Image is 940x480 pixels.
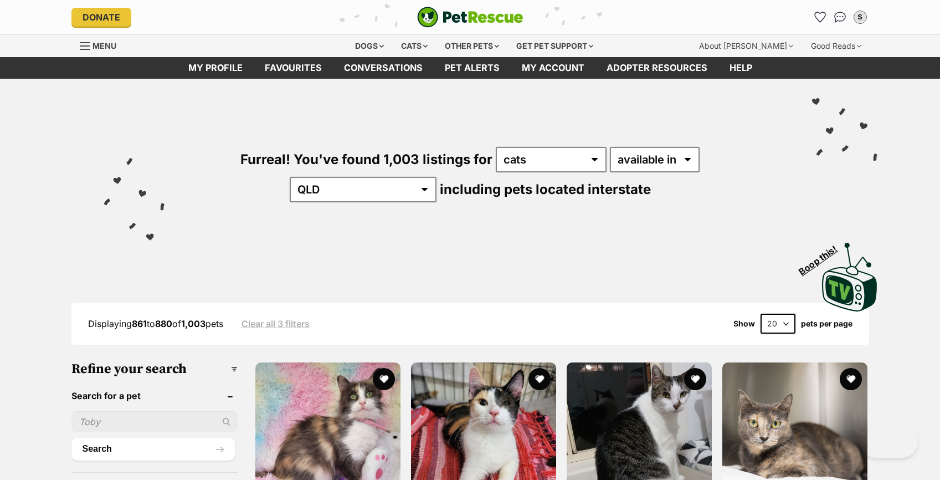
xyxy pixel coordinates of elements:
img: logo-cat-932fe2b9b8326f06289b0f2fb663e598f794de774fb13d1741a6617ecf9a85b4.svg [417,7,523,28]
a: Boop this! [822,233,877,314]
button: favourite [528,368,551,390]
iframe: Help Scout Beacon - Open [860,425,918,458]
a: Pet alerts [434,57,511,79]
input: Toby [71,411,238,432]
div: Good Reads [803,35,869,57]
strong: 861 [132,318,147,329]
ul: Account quick links [811,8,869,26]
a: Favourites [811,8,829,26]
strong: 880 [155,318,172,329]
button: Search [71,438,235,460]
a: Donate [71,8,131,27]
a: PetRescue [417,7,523,28]
a: Favourites [254,57,333,79]
div: Other pets [437,35,507,57]
header: Search for a pet [71,391,238,401]
span: Displaying to of pets [88,318,223,329]
button: favourite [373,368,395,390]
button: favourite [684,368,706,390]
a: conversations [333,57,434,79]
div: Get pet support [508,35,601,57]
a: Conversations [831,8,849,26]
a: Adopter resources [595,57,718,79]
a: My profile [177,57,254,79]
span: Show [733,319,755,328]
div: Dogs [347,35,392,57]
img: PetRescue TV logo [822,243,877,312]
span: Furreal! You've found 1,003 listings for [240,151,492,167]
img: chat-41dd97257d64d25036548639549fe6c8038ab92f7586957e7f3b1b290dea8141.svg [834,12,846,23]
span: Boop this! [797,237,847,277]
a: Help [718,57,763,79]
strong: 1,003 [181,318,206,329]
button: My account [851,8,869,26]
a: My account [511,57,595,79]
a: Menu [80,35,124,55]
div: Cats [393,35,435,57]
span: including pets located interstate [440,181,651,197]
label: pets per page [801,319,852,328]
h3: Refine your search [71,361,238,377]
button: favourite [840,368,862,390]
div: S [855,12,866,23]
div: About [PERSON_NAME] [691,35,801,57]
span: Menu [93,41,116,50]
a: Clear all 3 filters [242,319,310,329]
